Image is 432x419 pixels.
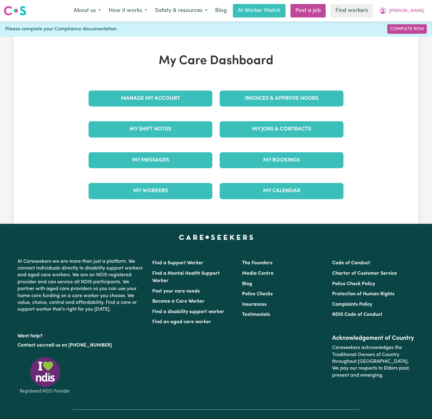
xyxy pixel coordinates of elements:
[220,183,343,199] a: My Calendar
[242,312,270,317] a: Testimonials
[242,261,272,266] a: The Founders
[211,4,230,17] a: Blog
[332,342,415,381] p: Careseekers acknowledges the Traditional Owners of Country throughout [GEOGRAPHIC_DATA]. We pay o...
[332,292,394,297] a: Protection of Human Rights
[220,121,343,137] a: My Jobs & Contracts
[105,4,151,17] button: How it works
[242,292,273,297] a: Police Checks
[242,302,267,307] a: Insurances
[152,271,220,283] a: Find a Mental Health Support Worker
[17,256,145,316] p: At Careseekers we are more than just a platform. We connect individuals directly to disability su...
[46,343,112,348] a: call us on [PHONE_NUMBER]
[331,4,373,17] a: Find workers
[220,91,343,107] a: Invoices & Approve Hours
[17,356,73,394] img: Registered NDIS provider
[332,312,382,317] a: NDIS Code of Conduct
[242,271,274,276] a: Media Centre
[89,152,212,168] a: My Messages
[332,302,372,307] a: Complaints Policy
[152,299,205,304] a: Become a Care Worker
[375,4,428,17] button: My Account
[17,343,42,348] a: Contact us
[151,4,211,17] button: Safety & resources
[332,281,375,286] a: Police Check Policy
[387,24,427,34] a: Complete Now
[179,235,253,240] a: Careseekers home page
[389,8,424,14] span: [PERSON_NAME]
[152,261,203,266] a: Find a Support Worker
[290,4,326,17] a: Post a job
[5,25,118,33] span: Please complete your Compliance documentation.
[242,281,252,286] a: Blog
[332,261,370,266] a: Code of Conduct
[89,121,212,137] a: My Shift Notes
[89,183,212,199] a: My Workers
[85,54,347,68] h1: My Care Dashboard
[89,91,212,107] a: Manage My Account
[70,4,105,17] button: About us
[152,309,224,314] a: Find a disability support worker
[17,339,145,351] p: or
[152,320,211,324] a: Find an aged care worker
[332,271,397,276] a: Charter of Customer Service
[233,4,286,17] a: AI Worker Match
[4,4,26,18] a: Careseekers logo
[220,152,343,168] a: My Bookings
[4,5,26,16] img: Careseekers logo
[152,289,200,294] a: Post your care needs
[332,335,415,342] h2: Acknowledgement of Country
[17,330,145,339] p: Want help?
